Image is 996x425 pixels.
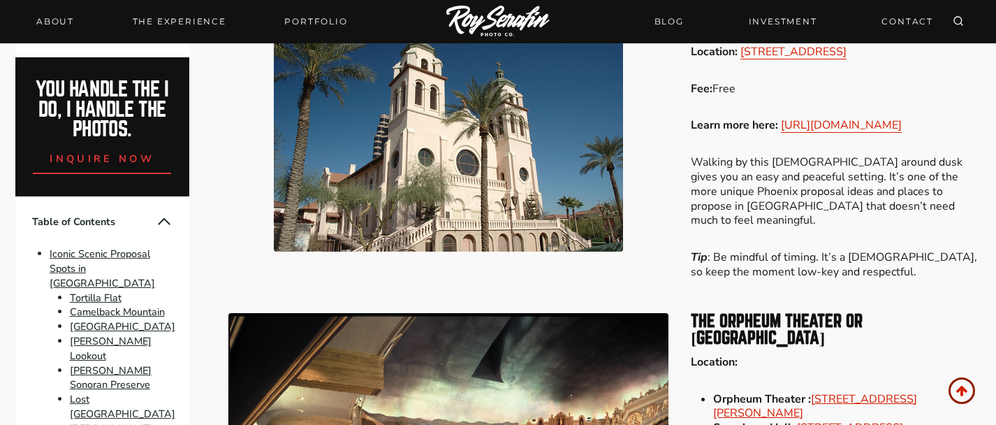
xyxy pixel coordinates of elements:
a: [PERSON_NAME] Sonoran Preserve [70,363,152,392]
strong: Learn more here: [691,117,778,133]
a: [STREET_ADDRESS][PERSON_NAME] [713,391,917,422]
a: Camelback Mountain [70,305,165,319]
a: inquire now [33,140,171,174]
h2: You handle the i do, I handle the photos. [31,80,174,140]
a: Iconic Scenic Proposal Spots in [GEOGRAPHIC_DATA] [50,247,155,290]
a: Lost [GEOGRAPHIC_DATA] [70,392,175,421]
p: Free [691,82,981,96]
button: Collapse Table of Contents [156,213,173,230]
a: Scroll to top [949,377,975,404]
nav: Secondary Navigation [646,9,942,34]
a: [STREET_ADDRESS] [740,44,847,59]
span: inquire now [50,152,154,166]
img: Phoenix Proposal Ideas and Places to Propose in Phoenix 16 [274,20,623,252]
a: Tortilla Flat [70,291,122,305]
a: BLOG [646,9,692,34]
strong: Fee: [691,81,712,96]
strong: The Orpheum Theater or [GEOGRAPHIC_DATA] [691,312,863,347]
nav: Primary Navigation [28,12,356,31]
strong: Orpheum Theater : [713,391,811,407]
em: Tip [691,250,708,265]
strong: Location: [691,354,738,370]
a: THE EXPERIENCE [124,12,235,31]
p: Walking by this [DEMOGRAPHIC_DATA] around dusk gives you an easy and peaceful setting. It’s one o... [691,155,981,228]
strong: Location: [691,44,738,59]
a: INVESTMENT [740,9,826,34]
a: [GEOGRAPHIC_DATA] [70,319,175,333]
a: CONTACT [873,9,942,34]
a: [URL][DOMAIN_NAME] [781,117,902,133]
p: : Be mindful of timing. It’s a [DEMOGRAPHIC_DATA], so keep the moment low-key and respectful. [691,250,981,280]
a: Portfolio [276,12,356,31]
button: View Search Form [949,12,968,31]
a: About [28,12,82,31]
span: Table of Contents [32,215,156,229]
img: Logo of Roy Serafin Photo Co., featuring stylized text in white on a light background, representi... [446,6,550,38]
a: [PERSON_NAME] Lookout [70,334,152,363]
